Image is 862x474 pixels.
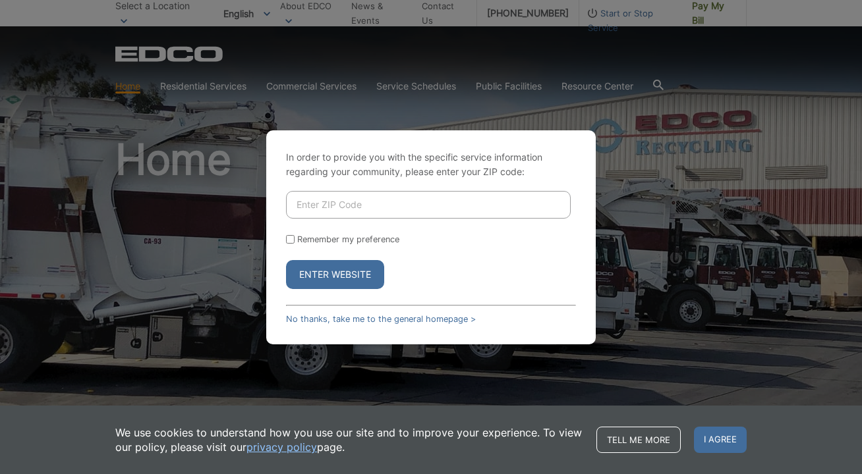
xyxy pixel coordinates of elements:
span: I agree [694,427,747,453]
a: No thanks, take me to the general homepage > [286,314,476,324]
label: Remember my preference [297,234,399,244]
p: In order to provide you with the specific service information regarding your community, please en... [286,150,576,179]
a: Tell me more [596,427,681,453]
p: We use cookies to understand how you use our site and to improve your experience. To view our pol... [115,425,583,454]
button: Enter Website [286,260,384,289]
input: Enter ZIP Code [286,191,571,219]
a: privacy policy [246,440,317,454]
